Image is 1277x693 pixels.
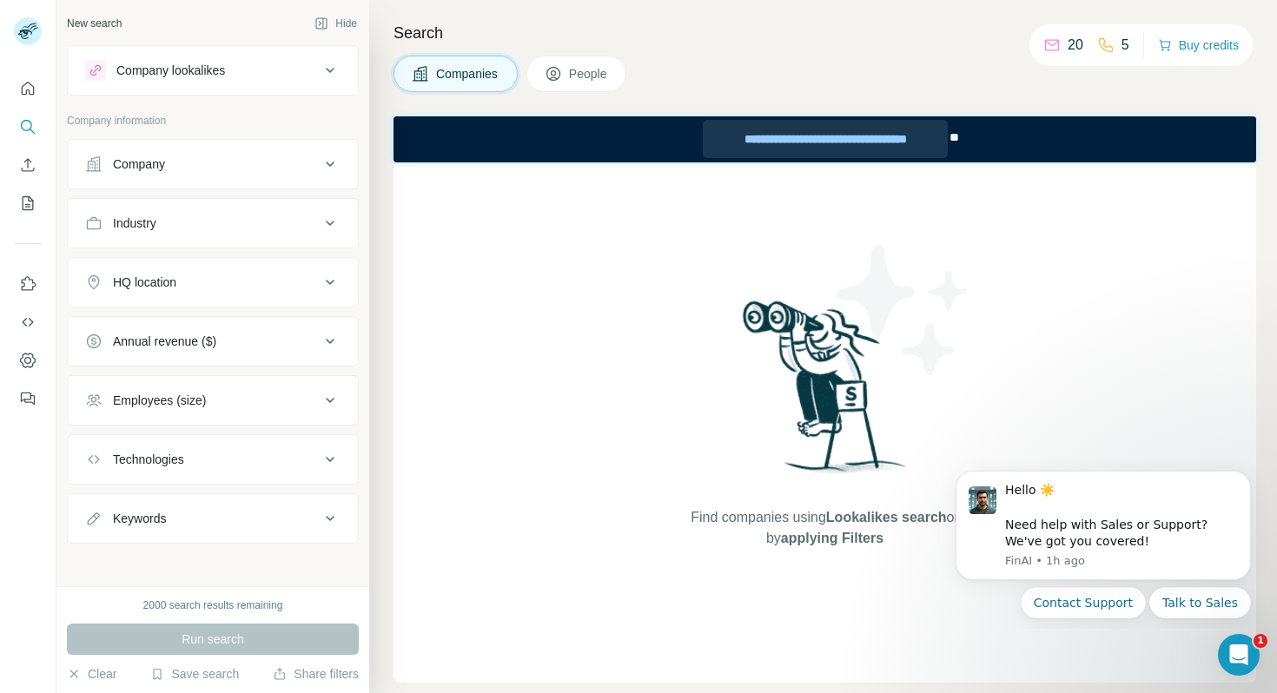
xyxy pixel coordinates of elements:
[1158,33,1239,57] button: Buy credits
[68,143,358,185] button: Company
[14,73,42,104] button: Quick start
[113,451,184,468] div: Technologies
[394,21,1256,45] h4: Search
[781,531,883,545] span: applying Filters
[150,665,239,683] button: Save search
[113,274,176,291] div: HQ location
[436,65,500,82] span: Companies
[14,149,42,181] button: Enrich CSV
[68,202,358,244] button: Industry
[1254,634,1267,648] span: 1
[14,307,42,338] button: Use Surfe API
[14,383,42,414] button: Feedback
[1068,35,1083,56] p: 20
[113,155,165,173] div: Company
[930,455,1277,629] iframe: Intercom notifications message
[1122,35,1129,56] p: 5
[14,111,42,142] button: Search
[113,392,206,409] div: Employees (size)
[113,510,166,527] div: Keywords
[143,597,283,613] div: 2000 search results remaining
[1218,634,1260,676] iframe: Intercom live chat
[67,113,359,129] p: Company information
[569,65,609,82] span: People
[685,507,963,549] span: Find companies using or by
[394,116,1256,162] iframe: Banner
[825,232,982,388] img: Surfe Illustration - Stars
[14,188,42,219] button: My lists
[14,268,42,300] button: Use Surfe on LinkedIn
[68,320,358,362] button: Annual revenue ($)
[67,665,116,683] button: Clear
[68,439,358,480] button: Technologies
[302,10,369,36] button: Hide
[14,345,42,376] button: Dashboard
[116,62,225,79] div: Company lookalikes
[113,333,216,350] div: Annual revenue ($)
[273,665,359,683] button: Share filters
[67,16,122,31] div: New search
[68,379,358,421] button: Employees (size)
[826,510,947,525] span: Lookalikes search
[735,296,916,490] img: Surfe Illustration - Woman searching with binoculars
[68,498,358,539] button: Keywords
[113,214,156,232] div: Industry
[68,261,358,303] button: HQ location
[68,49,358,91] button: Company lookalikes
